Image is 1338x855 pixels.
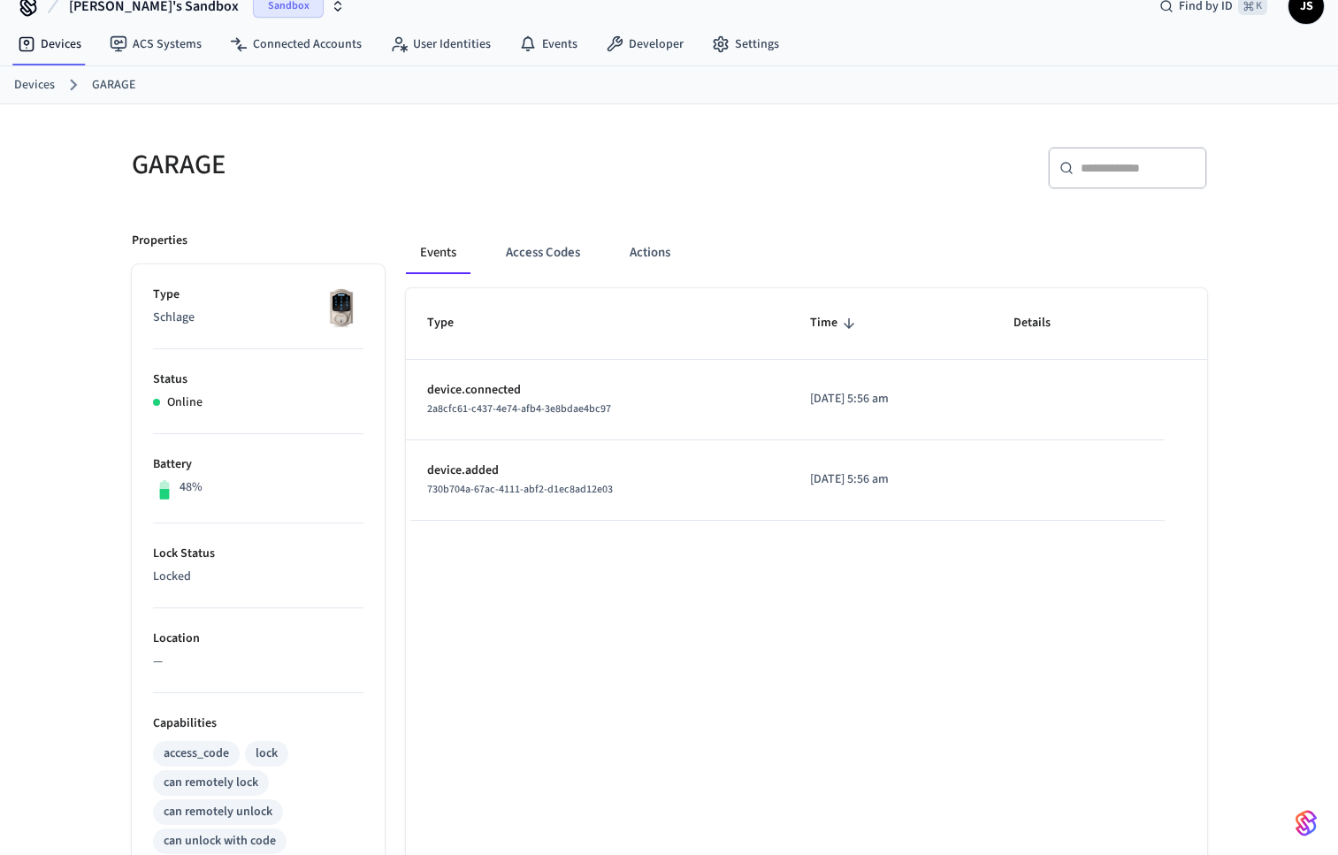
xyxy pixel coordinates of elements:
span: Details [1013,309,1074,337]
img: SeamLogoGradient.69752ec5.svg [1296,809,1317,837]
a: Devices [14,76,55,95]
p: [DATE] 5:56 am [810,470,971,489]
p: Battery [153,455,363,474]
p: Properties [132,232,187,250]
a: Connected Accounts [216,28,376,60]
div: lock [256,744,278,763]
span: Type [427,309,477,337]
div: access_code [164,744,229,763]
p: Type [153,286,363,304]
a: Developer [592,28,698,60]
div: can remotely unlock [164,803,272,821]
p: Online [167,393,203,412]
h5: GARAGE [132,147,659,183]
p: device.connected [427,381,768,400]
div: can unlock with code [164,832,276,851]
table: sticky table [406,288,1207,520]
span: 730b704a-67ac-4111-abf2-d1ec8ad12e03 [427,482,613,497]
button: Events [406,232,470,274]
p: Location [153,630,363,648]
p: 48% [180,478,203,497]
p: Locked [153,568,363,586]
a: User Identities [376,28,505,60]
p: device.added [427,462,768,480]
p: — [153,653,363,671]
p: Schlage [153,309,363,327]
a: Events [505,28,592,60]
p: Lock Status [153,545,363,563]
span: Time [810,309,860,337]
span: 2a8cfc61-c437-4e74-afb4-3e8bdae4bc97 [427,401,611,416]
button: Access Codes [492,232,594,274]
a: Settings [698,28,793,60]
img: Schlage Sense Smart Deadbolt with Camelot Trim, Front [319,286,363,330]
div: can remotely lock [164,774,258,792]
p: Capabilities [153,714,363,733]
p: Status [153,370,363,389]
a: Devices [4,28,96,60]
a: ACS Systems [96,28,216,60]
div: ant example [406,232,1207,274]
p: [DATE] 5:56 am [810,390,971,408]
button: Actions [615,232,684,274]
a: GARAGE [92,76,135,95]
